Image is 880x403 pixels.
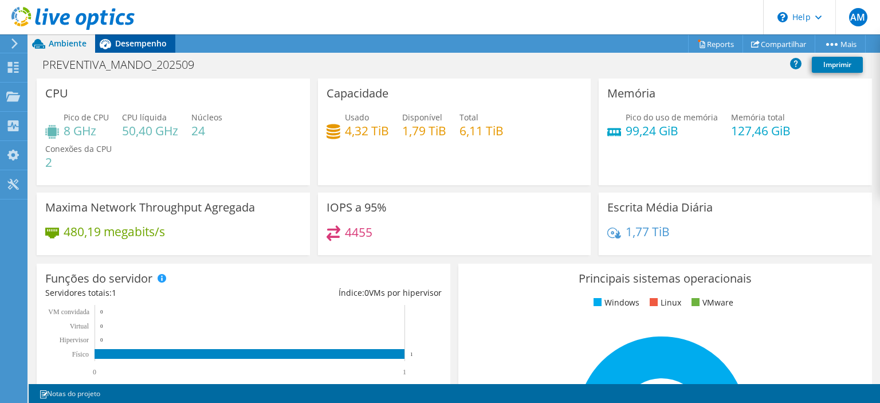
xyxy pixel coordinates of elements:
[327,87,388,100] h3: Capacidade
[607,87,655,100] h3: Memória
[607,201,713,214] h3: Escrita Média Diária
[626,112,718,123] span: Pico do uso de memória
[626,124,718,137] h4: 99,24 GiB
[410,351,413,357] text: 1
[93,368,96,376] text: 0
[591,296,639,309] li: Windows
[191,112,222,123] span: Núcleos
[112,287,116,298] span: 1
[100,309,103,315] text: 0
[689,296,733,309] li: VMware
[403,368,406,376] text: 1
[626,225,670,238] h4: 1,77 TiB
[45,272,152,285] h3: Funções do servidor
[459,124,504,137] h4: 6,11 TiB
[327,201,387,214] h3: IOPS a 95%
[64,124,109,137] h4: 8 GHz
[37,58,212,71] h1: PREVENTIVA_MANDO_202509
[459,112,478,123] span: Total
[345,226,372,238] h4: 4455
[467,272,863,285] h3: Principais sistemas operacionais
[402,124,446,137] h4: 1,79 TiB
[100,337,103,343] text: 0
[742,35,815,53] a: Compartilhar
[688,35,743,53] a: Reports
[72,350,89,358] tspan: Físico
[345,112,369,123] span: Usado
[364,287,369,298] span: 0
[45,87,68,100] h3: CPU
[48,308,89,316] text: VM convidada
[45,143,112,154] span: Conexões da CPU
[122,112,167,123] span: CPU líquida
[31,386,108,401] a: Notas do projeto
[402,112,442,123] span: Disponível
[45,287,243,299] div: Servidores totais:
[345,124,389,137] h4: 4,32 TiB
[115,38,167,49] span: Desempenho
[731,112,785,123] span: Memória total
[191,124,222,137] h4: 24
[777,12,788,22] svg: \n
[849,8,867,26] span: AM
[60,336,89,344] text: Hipervisor
[731,124,791,137] h4: 127,46 GiB
[243,287,442,299] div: Índice: VMs por hipervisor
[100,323,103,329] text: 0
[45,156,112,169] h4: 2
[812,57,863,73] a: Imprimir
[64,112,109,123] span: Pico de CPU
[64,225,165,238] h4: 480,19 megabits/s
[45,201,255,214] h3: Maxima Network Throughput Agregada
[70,322,89,330] text: Virtual
[815,35,866,53] a: Mais
[122,124,178,137] h4: 50,40 GHz
[49,38,87,49] span: Ambiente
[647,296,681,309] li: Linux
